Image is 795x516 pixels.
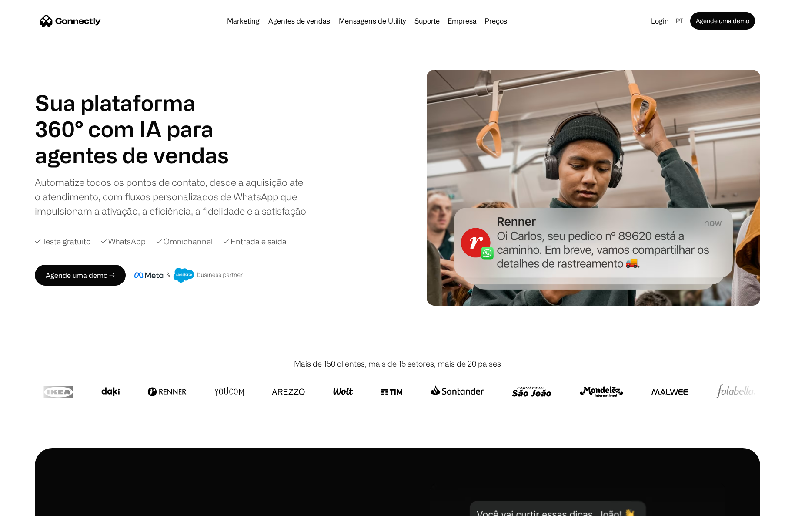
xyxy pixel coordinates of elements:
div: Empresa [445,15,479,27]
a: Preços [481,17,511,24]
a: Marketing [224,17,263,24]
a: Agende uma demo → [35,265,126,286]
div: ✓ WhatsApp [101,236,146,247]
a: home [40,14,101,27]
div: ✓ Omnichannel [156,236,213,247]
a: Login [648,15,672,27]
aside: Language selected: Português (Brasil) [9,500,52,513]
ul: Language list [17,501,52,513]
div: 1 of 4 [35,142,235,168]
a: Agende uma demo [690,12,755,30]
div: pt [672,15,688,27]
div: ✓ Teste gratuito [35,236,90,247]
div: Empresa [448,15,477,27]
div: ✓ Entrada e saída [223,236,287,247]
a: Suporte [411,17,443,24]
div: Mais de 150 clientes, mais de 15 setores, mais de 20 países [294,358,501,370]
h1: Sua plataforma 360° com IA para [35,90,235,142]
div: carousel [35,142,235,168]
a: Mensagens de Utility [335,17,409,24]
div: Automatize todos os pontos de contato, desde a aquisição até o atendimento, com fluxos personaliz... [35,175,309,218]
a: Agentes de vendas [265,17,334,24]
h1: agentes de vendas [35,142,235,168]
div: pt [676,15,683,27]
img: Meta e crachá de parceiro de negócios do Salesforce. [134,268,243,283]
